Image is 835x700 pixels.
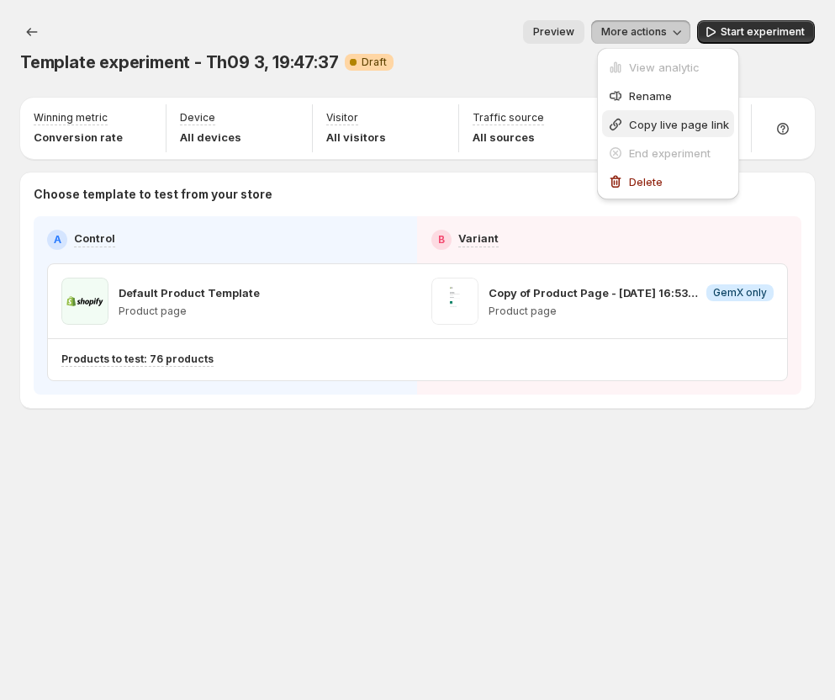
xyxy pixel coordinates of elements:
[431,278,478,325] img: Copy of Product Page - Aug 22, 16:53:53
[61,353,214,366] p: Products to test: 76 products
[602,167,734,194] button: Delete
[20,52,338,72] span: Template experiment - Th09 3, 19:47:37
[34,186,801,203] p: Choose template to test from your store
[180,111,215,125] p: Device
[602,139,734,166] button: End experiment
[20,20,44,44] button: Experiments
[326,111,358,125] p: Visitor
[489,305,774,318] p: Product page
[473,129,544,146] p: All sources
[438,233,445,247] h2: B
[34,111,108,125] p: Winning metric
[602,110,734,137] button: Copy live page link
[629,175,663,188] span: Delete
[697,20,815,44] button: Start experiment
[591,20,690,44] button: More actions
[533,25,574,39] span: Preview
[602,82,734,109] button: Rename
[523,20,584,44] button: Preview
[362,56,387,69] span: Draft
[119,305,260,318] p: Product page
[54,233,61,247] h2: A
[61,278,108,325] img: Default Product Template
[34,129,123,146] p: Conversion rate
[601,25,667,39] span: More actions
[713,286,767,300] span: GemX only
[180,129,241,146] p: All devices
[473,111,544,125] p: Traffic source
[629,61,700,74] span: View analytic
[629,146,711,160] span: End experiment
[629,89,672,103] span: Rename
[489,284,700,301] p: Copy of Product Page - [DATE] 16:53:53
[74,230,115,247] p: Control
[629,118,729,131] span: Copy live page link
[326,129,386,146] p: All visitors
[458,230,499,247] p: Variant
[119,284,260,301] p: Default Product Template
[602,53,734,80] button: View analytic
[721,25,805,39] span: Start experiment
